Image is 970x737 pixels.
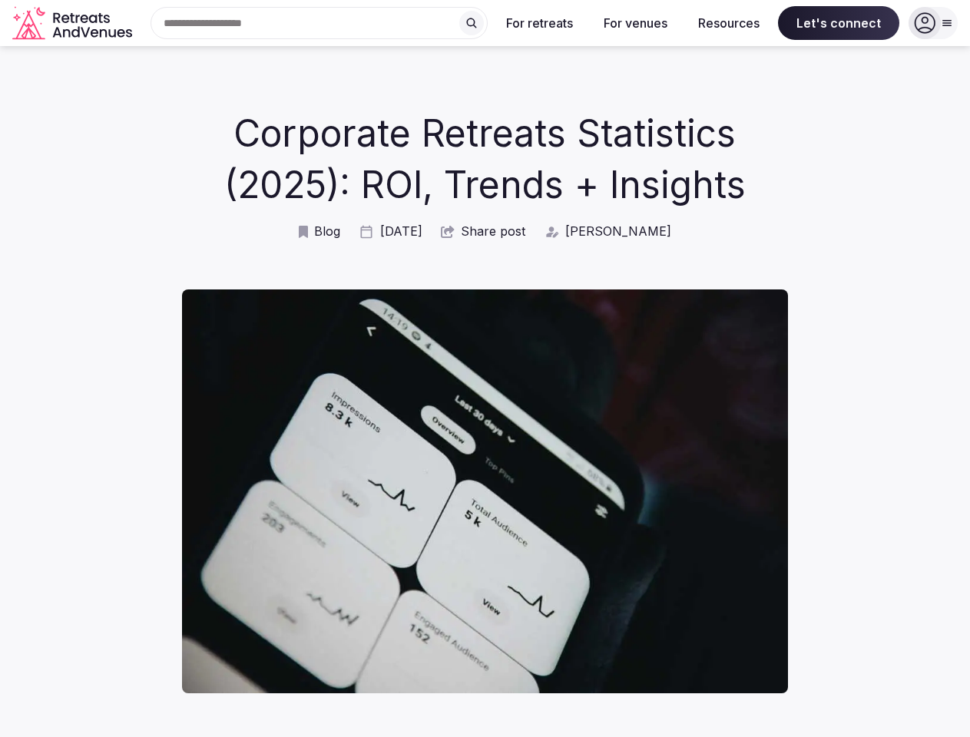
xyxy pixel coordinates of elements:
button: For venues [591,6,680,40]
a: [PERSON_NAME] [544,223,671,240]
a: Blog [299,223,340,240]
a: Visit the homepage [12,6,135,41]
span: Share post [461,223,525,240]
h1: Corporate Retreats Statistics (2025): ROI, Trends + Insights [220,107,750,210]
span: Let's connect [778,6,899,40]
span: Blog [314,223,340,240]
button: For retreats [494,6,585,40]
img: Corporate Retreats Statistics (2025): ROI, Trends + Insights [182,289,788,693]
span: [PERSON_NAME] [565,223,671,240]
button: Resources [686,6,772,40]
svg: Retreats and Venues company logo [12,6,135,41]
